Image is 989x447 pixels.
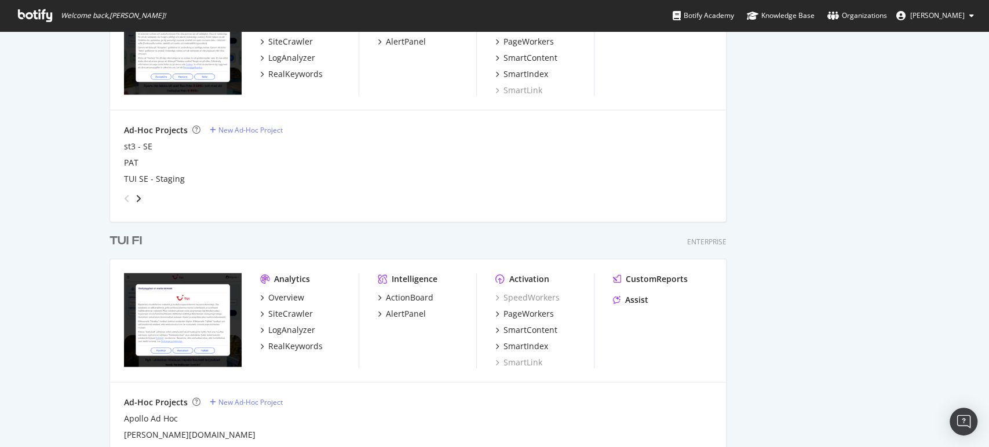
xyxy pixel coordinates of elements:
div: PageWorkers [503,36,554,47]
a: SmartIndex [495,340,548,352]
a: AlertPanel [378,308,426,320]
div: SmartContent [503,52,557,64]
div: New Ad-Hoc Project [218,125,283,135]
div: Assist [625,294,648,306]
a: TUI FI [110,233,147,250]
div: Knowledge Base [747,10,815,21]
div: Organizations [827,10,887,21]
a: CustomReports [613,273,688,285]
a: SiteCrawler [260,308,313,320]
div: Analytics [274,273,310,285]
span: Kristiina Halme [910,10,965,20]
a: LogAnalyzer [260,52,315,64]
div: CustomReports [626,273,688,285]
div: Open Intercom Messenger [950,408,977,435]
div: angle-right [134,193,143,204]
div: SmartIndex [503,340,548,352]
a: SpeedWorkers [495,292,560,303]
a: st3 - SE [124,141,152,152]
a: AlertPanel [378,36,426,47]
div: New Ad-Hoc Project [218,397,283,407]
div: angle-left [119,189,134,208]
div: LogAnalyzer [268,324,315,336]
div: TUI FI [110,233,142,250]
div: SiteCrawler [268,36,313,47]
a: PageWorkers [495,308,554,320]
button: [PERSON_NAME] [887,6,983,25]
div: Activation [509,273,549,285]
a: PageWorkers [495,36,554,47]
div: Botify Academy [673,10,734,21]
a: Apollo Ad Hoc [124,413,178,424]
a: SmartLink [495,357,542,368]
div: SmartIndex [503,68,548,80]
a: SmartContent [495,52,557,64]
div: Intelligence [392,273,437,285]
div: AlertPanel [386,308,426,320]
a: SiteCrawler [260,36,313,47]
a: SmartContent [495,324,557,336]
span: Welcome back, [PERSON_NAME] ! [61,11,166,20]
div: RealKeywords [268,68,323,80]
a: SmartLink [495,85,542,96]
a: Overview [260,292,304,303]
img: tui.se [124,1,242,95]
div: Ad-Hoc Projects [124,397,188,408]
a: New Ad-Hoc Project [210,397,283,407]
a: ActionBoard [378,292,433,303]
a: TUI SE - Staging [124,173,185,185]
img: tui.fi [124,273,242,367]
div: ActionBoard [386,292,433,303]
div: PageWorkers [503,308,554,320]
a: Assist [613,294,648,306]
a: RealKeywords [260,68,323,80]
a: SmartIndex [495,68,548,80]
div: Ad-Hoc Projects [124,124,188,136]
a: New Ad-Hoc Project [210,125,283,135]
a: LogAnalyzer [260,324,315,336]
div: LogAnalyzer [268,52,315,64]
div: AlertPanel [386,36,426,47]
div: Overview [268,292,304,303]
div: Enterprise [687,237,727,247]
a: [PERSON_NAME][DOMAIN_NAME] [124,429,256,441]
div: RealKeywords [268,340,323,352]
a: RealKeywords [260,340,323,352]
a: PAT [124,157,138,168]
div: SmartContent [503,324,557,336]
div: SiteCrawler [268,308,313,320]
